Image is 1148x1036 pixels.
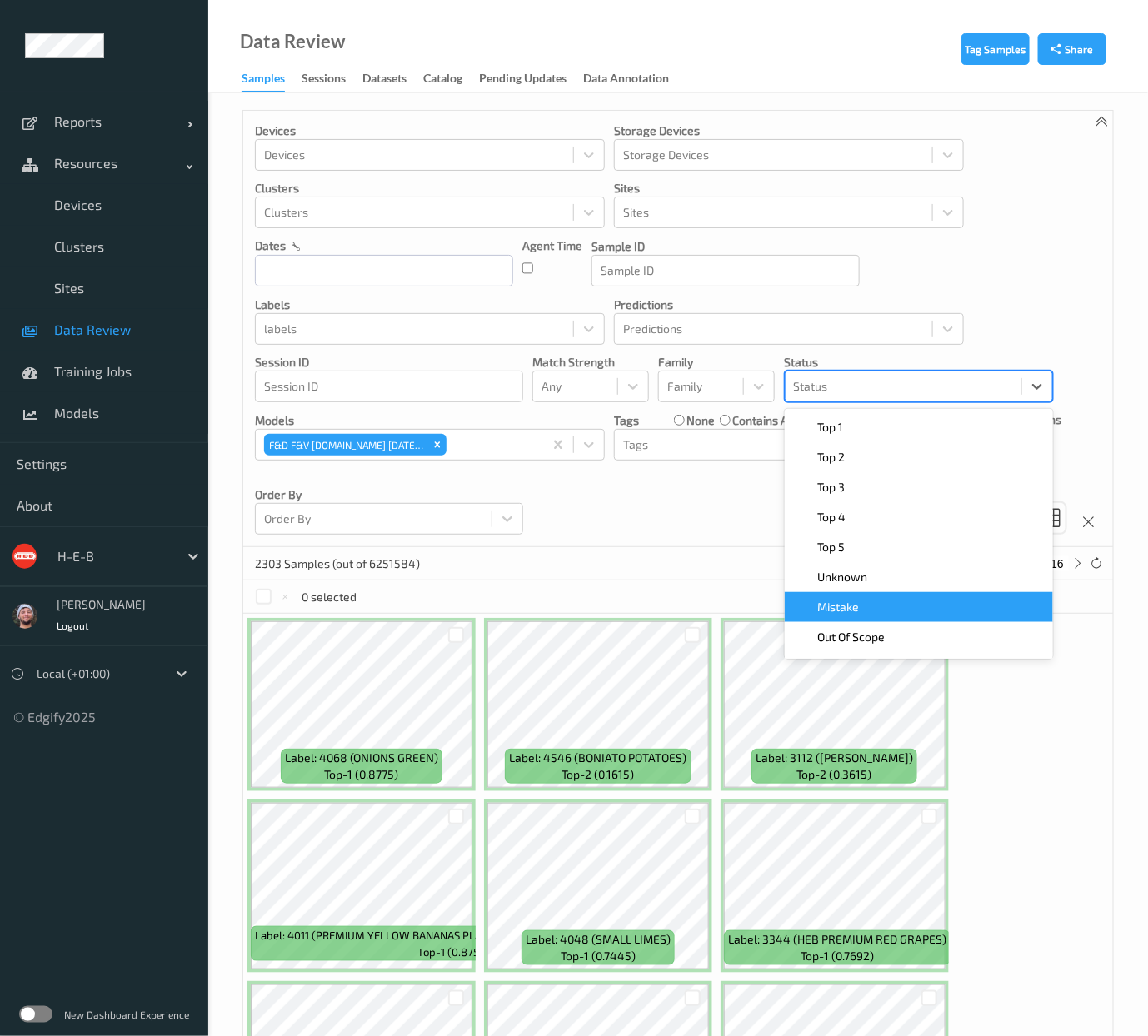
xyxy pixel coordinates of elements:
[614,412,639,429] p: Tags
[428,434,447,456] div: Remove F&D F&V v4.9.ST 2025-09-27 16:30
[818,599,860,615] span: Mistake
[756,750,913,766] span: Label: 3112 ([PERSON_NAME])
[522,237,582,254] p: Agent Time
[686,412,715,429] label: none
[818,449,846,466] span: Top 2
[785,354,1053,371] p: Status
[561,948,636,964] span: top-1 (0.7445)
[818,569,868,585] span: Unknown
[818,539,846,555] span: Top 5
[532,354,649,371] p: Match Strength
[614,180,964,197] p: Sites
[362,70,407,91] div: Datasets
[1038,33,1106,65] button: Share
[526,931,671,948] span: Label: 4048 (SMALL LIMES)
[423,70,462,91] div: Catalog
[591,238,860,255] p: Sample ID
[423,67,479,91] a: Catalog
[285,750,438,766] span: Label: 4068 (ONIONS GREEN)
[242,70,285,92] div: Samples
[801,948,874,964] span: top-1 (0.7692)
[362,67,423,91] a: Datasets
[264,434,428,456] div: F&D F&V [DOMAIN_NAME] [DATE] 16:30
[733,412,801,429] label: contains any
[583,67,686,91] a: Data Annotation
[302,67,362,91] a: Sessions
[255,296,605,313] p: labels
[583,70,669,91] div: Data Annotation
[509,750,686,766] span: Label: 4546 (BONIATO POTATOES)
[728,931,946,948] span: Label: 3344 (HEB PREMIUM RED GRAPES)
[255,412,605,429] p: Models
[614,296,964,313] p: Predictions
[479,70,567,91] div: Pending Updates
[255,927,650,944] span: Label: 4011 (PREMIUM YELLOW BANANAS PLATANO [PERSON_NAME] AMARILLO)
[818,629,886,645] span: Out Of Scope
[255,180,605,197] p: Clusters
[658,354,775,371] p: Family
[255,237,286,254] p: dates
[417,944,487,960] span: top-1 (0.8751)
[240,33,345,50] div: Data Review
[818,509,846,525] span: Top 4
[1040,556,1069,571] button: 116
[255,486,523,503] p: Order By
[797,766,872,783] span: top-2 (0.3615)
[302,70,346,91] div: Sessions
[242,67,302,92] a: Samples
[818,479,846,496] span: Top 3
[324,766,398,783] span: top-1 (0.8775)
[255,555,420,572] p: 2303 Samples (out of 6251584)
[818,419,844,436] span: Top 1
[614,122,964,139] p: Storage Devices
[255,354,523,371] p: Session ID
[961,33,1030,65] button: Tag Samples
[255,122,605,139] p: Devices
[562,766,634,783] span: top-2 (0.1615)
[302,589,357,605] p: 0 selected
[479,67,583,91] a: Pending Updates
